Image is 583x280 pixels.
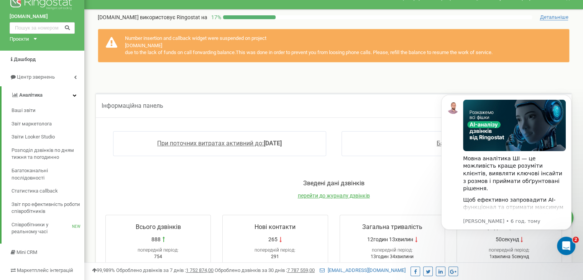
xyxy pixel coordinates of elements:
h1: Tetiana [37,4,59,10]
div: Підключаю команду підтримки. Це може зайняти пару хвилин. Залишайтеся, будь ласка, в чаті. [6,54,126,86]
span: Зведені дані дзвінків [303,180,365,187]
span: 291 [271,254,279,259]
span: Звіти Looker Studio [11,133,55,141]
p: 17 % [207,13,223,21]
span: 754 [154,254,162,259]
span: Маркетплейс інтеграцій [17,267,73,273]
button: вибір GIF-файлів [24,204,30,210]
span: попередній період: [255,247,296,253]
b: Tetiana [45,95,64,100]
div: Добрий день, не дуже розумію запит, яке сповіщення маєте на увазі? [6,110,126,142]
a: [DOMAIN_NAME] [10,13,75,20]
span: Інформаційна панель [102,102,163,109]
div: Number insertion and callback widget were suspended on project [DOMAIN_NAME] due to the lack of f... [98,29,570,63]
button: Вибір емодзі [12,204,18,210]
span: попередній період: [372,247,413,253]
input: Пошук за номером [10,22,75,34]
button: Надіслати повідомлення… [131,201,144,213]
div: Юлія каже… [6,148,147,239]
div: Ringostat каже… [6,54,147,92]
iframe: Intercom notifications повідомлення [430,83,583,259]
span: Звіт маркетолога [11,120,52,128]
div: В кабінеті, на помаранчевому фоні сповіщення - Number insertion and callback widget were suspende... [28,148,147,232]
span: Співробітники у реальному часі [11,221,72,236]
span: При поточних витратах активний до: [157,140,264,147]
button: go back [5,3,20,18]
span: Детальніше [540,14,568,20]
span: 2 [573,237,579,243]
span: 888 [151,236,161,243]
textarea: Повідомлення... [7,188,147,201]
span: Дашборд [14,56,36,62]
span: Всього дзвінків [136,223,181,231]
span: Оброблено дзвінків за 30 днів : [215,267,315,273]
span: Загальна тривалість [362,223,422,231]
div: Tetiana каже… [6,110,147,148]
img: Profile image for Tetiana [35,94,43,101]
div: Зв'язатись з оператором [71,36,141,44]
span: Аналiтика [19,92,43,98]
a: [EMAIL_ADDRESS][DOMAIN_NAME] [320,267,406,273]
iframe: Intercom live chat [557,237,575,255]
a: Багатоканальні послідовності [11,164,84,184]
a: При поточних витратах активний до:[DATE] [157,140,282,147]
u: 1 752 874,00 [186,267,213,273]
div: В кабінеті, на помаранчевому фоні сповіщення - Number insertion and callback widget were suspende... [34,153,141,228]
span: Розподіл дзвінків по дням тижня та погодинно [11,147,80,161]
span: 13годин 34хвилини [371,254,414,259]
span: 12годин 13хвилин [367,236,413,243]
a: перейти до журналу дзвінків [298,193,370,199]
div: Проєкти [10,36,29,43]
a: Статистика callback [11,184,84,198]
div: Зв'язатись з оператором [64,32,147,49]
span: Звіт про ефективність роботи співробітників [11,201,80,215]
span: 265 [268,236,278,243]
a: Ваші звіти [11,104,84,117]
a: Аналiтика [2,86,84,104]
button: Завантажити вкладений файл [36,204,43,210]
u: 7 787 559,00 [287,267,315,273]
a: Звіт маркетолога [11,117,84,131]
div: Добрий день, не дуже розумію запит, яке сповіщення маєте на увазі? [12,115,120,137]
span: Центр звернень [17,74,55,80]
div: Tetiana каже… [6,92,147,110]
div: joined the conversation [45,94,118,101]
span: Ваші звіти [11,107,36,114]
span: попередній період: [138,247,179,253]
div: Юлія каже… [6,32,147,55]
span: використовує Ringostat на [140,14,207,20]
a: Звіт про ефективність роботи співробітників [11,198,84,218]
a: Співробітники у реальному часіNEW [11,218,84,239]
a: Розподіл дзвінків по дням тижня та погодинно [11,144,84,164]
span: Багатоканальні послідовності [11,167,80,181]
img: Profile image for Tetiana [22,4,34,16]
a: Звіти Looker Studio [11,130,84,144]
p: У мережі [37,10,61,17]
span: Статистика callback [11,188,58,195]
span: Mini CRM [16,249,37,255]
button: Головна [120,3,135,18]
div: Підключаю команду підтримки. Це може зайняти пару хвилин. Залишайтеся, будь ласка, в чаті. [12,59,120,82]
p: [DOMAIN_NAME] [98,13,207,21]
div: Закрити [135,3,148,17]
span: Нові контакти [255,223,296,231]
span: 99,989% [92,267,115,273]
span: Оброблено дзвінків за 7 днів : [116,267,213,273]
